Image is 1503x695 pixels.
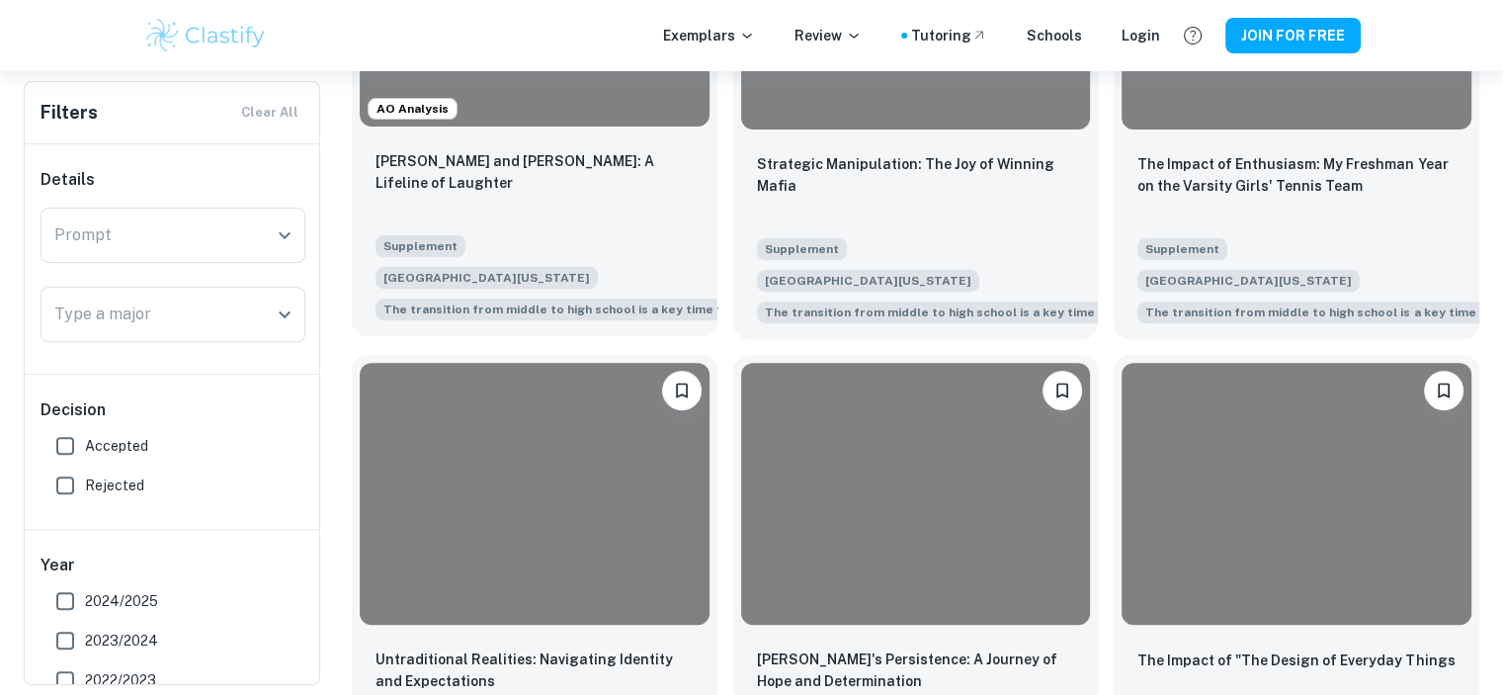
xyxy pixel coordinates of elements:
[911,25,987,46] a: Tutoring
[1424,371,1463,410] button: Please log in to bookmark exemplars
[663,25,755,46] p: Exemplars
[85,475,144,496] span: Rejected
[1027,25,1082,46] a: Schools
[1225,18,1361,53] button: JOIN FOR FREE
[369,100,457,118] span: AO Analysis
[41,398,305,422] h6: Decision
[271,301,298,328] button: Open
[376,235,465,257] span: Supplement
[757,238,847,260] span: Supplement
[1043,371,1082,410] button: Please log in to bookmark exemplars
[376,150,694,194] p: Calvin and Hobbes: A Lifeline of Laughter
[1137,153,1456,197] p: The Impact of Enthusiasm: My Freshman Year on the Varsity Girls' Tennis Team
[85,630,158,652] span: 2023/2024
[143,16,269,55] img: Clastify logo
[1176,19,1210,52] button: Help and Feedback
[85,435,148,457] span: Accepted
[41,99,98,127] h6: Filters
[41,554,305,577] h6: Year
[376,297,843,320] span: The transition from middle to high school is a key time for students as they reach new levels of ...
[757,300,1224,323] span: The transition from middle to high school is a key time for students as they reach new levels of ...
[757,153,1075,197] p: Strategic Manipulation: The Joy of Winning Mafia
[85,590,158,612] span: 2024/2025
[376,267,598,289] span: [GEOGRAPHIC_DATA][US_STATE]
[794,25,862,46] p: Review
[376,649,694,692] p: Untraditional Realities: Navigating Identity and Expectations
[41,168,305,192] h6: Details
[757,270,979,292] span: [GEOGRAPHIC_DATA][US_STATE]
[383,301,835,318] span: The transition from middle to high school is a key time for students as the
[1137,270,1360,292] span: [GEOGRAPHIC_DATA][US_STATE]
[1137,238,1227,260] span: Supplement
[765,304,1216,321] span: The transition from middle to high school is a key time for students as the
[757,649,1075,692] p: Sadako's Persistence: A Journey of Hope and Determination
[1122,25,1160,46] a: Login
[271,221,298,249] button: Open
[85,669,156,691] span: 2022/2023
[662,371,702,410] button: Please log in to bookmark exemplars
[1137,650,1455,671] p: The Impact of "The Design of Everyday Things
